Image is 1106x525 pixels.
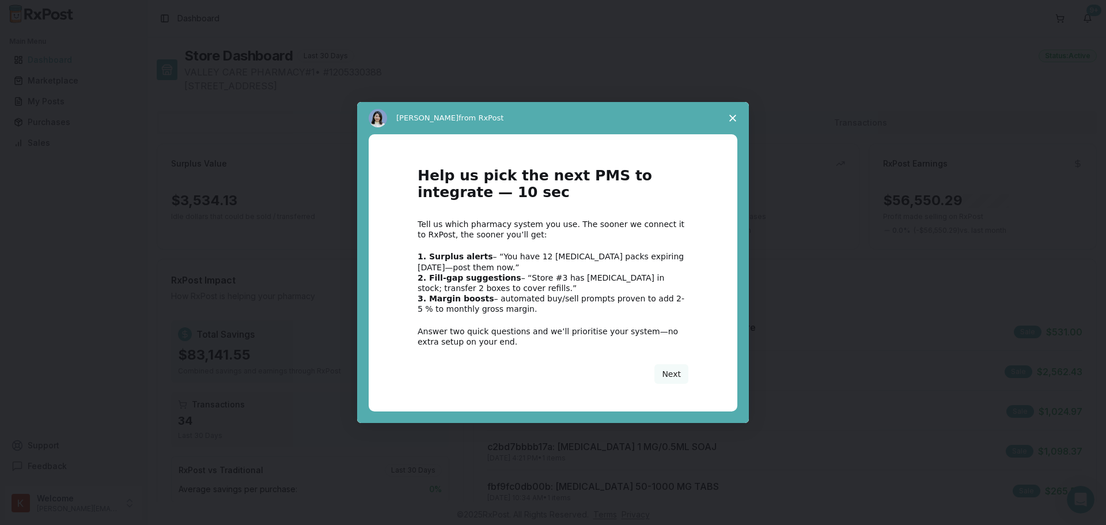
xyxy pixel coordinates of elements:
span: from RxPost [459,114,503,122]
div: – automated buy/sell prompts proven to add 2-5 % to monthly gross margin. [418,293,688,314]
b: 3. Margin boosts [418,294,494,303]
div: Answer two quick questions and we’ll prioritise your system—no extra setup on your end. [418,326,688,347]
img: Profile image for Alice [369,109,387,127]
button: Next [654,364,688,384]
h1: Help us pick the next PMS to integrate — 10 sec [418,168,688,207]
span: [PERSON_NAME] [396,114,459,122]
b: 2. Fill-gap suggestions [418,273,521,282]
div: – “Store #3 has [MEDICAL_DATA] in stock; transfer 2 boxes to cover refills.” [418,273,688,293]
div: – “You have 12 [MEDICAL_DATA] packs expiring [DATE]—post them now.” [418,251,688,272]
div: Tell us which pharmacy system you use. The sooner we connect it to RxPost, the sooner you’ll get: [418,219,688,240]
span: Close survey [717,102,749,134]
b: 1. Surplus alerts [418,252,493,261]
